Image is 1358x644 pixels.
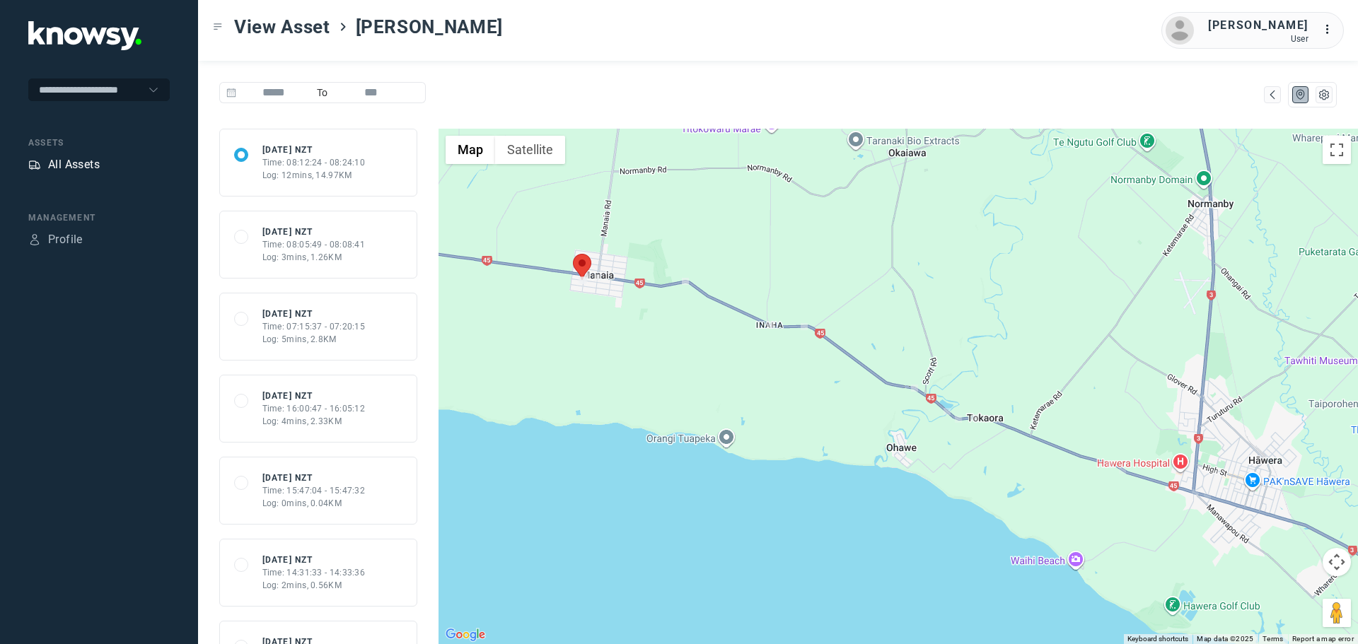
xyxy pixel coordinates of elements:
div: Log: 2mins, 0.56KM [262,579,366,592]
div: [DATE] NZT [262,554,366,566]
button: Keyboard shortcuts [1127,634,1188,644]
div: Time: 08:05:49 - 08:08:41 [262,238,366,251]
img: Application Logo [28,21,141,50]
div: List [1318,88,1330,101]
div: [DATE] NZT [262,144,366,156]
span: View Asset [234,14,330,40]
div: : [1323,21,1340,38]
div: [DATE] NZT [262,226,366,238]
div: Management [28,211,170,224]
div: [DATE] NZT [262,308,366,320]
div: All Assets [48,156,100,173]
div: Assets [28,158,41,171]
div: Time: 07:15:37 - 07:20:15 [262,320,366,333]
a: ProfileProfile [28,231,83,248]
div: : [1323,21,1340,40]
button: Toggle fullscreen view [1323,136,1351,164]
div: User [1208,34,1308,44]
button: Show satellite imagery [495,136,565,164]
button: Map camera controls [1323,548,1351,576]
div: Log: 12mins, 14.97KM [262,169,366,182]
div: Map [1266,88,1279,101]
a: Terms [1263,635,1284,643]
button: Show street map [446,136,495,164]
img: avatar.png [1166,16,1194,45]
a: Open this area in Google Maps (opens a new window) [442,626,489,644]
div: [PERSON_NAME] [1208,17,1308,34]
div: > [337,21,349,33]
div: Log: 3mins, 1.26KM [262,251,366,264]
tspan: ... [1323,24,1337,35]
div: Map [1294,88,1307,101]
a: AssetsAll Assets [28,156,100,173]
div: Log: 0mins, 0.04KM [262,497,366,510]
div: Log: 5mins, 2.8KM [262,333,366,346]
span: [PERSON_NAME] [356,14,503,40]
div: Toggle Menu [213,22,223,32]
span: To [311,82,334,103]
div: Time: 08:12:24 - 08:24:10 [262,156,366,169]
button: Drag Pegman onto the map to open Street View [1323,599,1351,627]
img: Google [442,626,489,644]
a: Report a map error [1292,635,1354,643]
div: Assets [28,136,170,149]
div: [DATE] NZT [262,472,366,484]
div: [DATE] NZT [262,390,366,402]
div: Log: 4mins, 2.33KM [262,415,366,428]
div: Time: 14:31:33 - 14:33:36 [262,566,366,579]
div: Profile [28,233,41,246]
span: Map data ©2025 [1197,635,1254,643]
div: Profile [48,231,83,248]
div: Time: 15:47:04 - 15:47:32 [262,484,366,497]
div: Time: 16:00:47 - 16:05:12 [262,402,366,415]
